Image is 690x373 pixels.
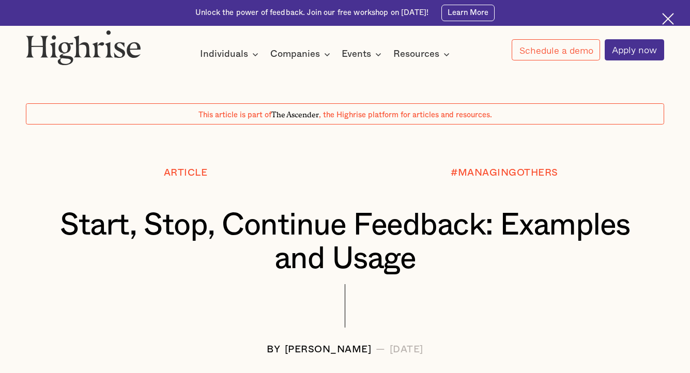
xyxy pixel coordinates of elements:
div: Resources [393,48,439,60]
div: BY [267,345,280,355]
div: Unlock the power of feedback. Join our free workshop on [DATE]! [195,8,428,18]
div: Individuals [200,48,248,60]
div: Article [164,168,208,179]
span: , the Highrise platform for articles and resources. [319,111,492,119]
img: Highrise logo [26,30,141,65]
div: Resources [393,48,453,60]
div: Companies [270,48,320,60]
div: [PERSON_NAME] [285,345,372,355]
a: Learn More [441,5,495,21]
div: Companies [270,48,333,60]
div: Events [342,48,385,60]
div: #MANAGINGOTHERS [451,168,558,179]
span: This article is part of [198,111,271,119]
h1: Start, Stop, Continue Feedback: Examples and Usage [52,209,637,276]
div: Individuals [200,48,262,60]
span: The Ascender [271,108,319,118]
div: Events [342,48,371,60]
div: — [376,345,386,355]
a: Schedule a demo [512,39,600,60]
div: [DATE] [390,345,423,355]
img: Cross icon [662,13,674,25]
a: Apply now [605,39,664,60]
